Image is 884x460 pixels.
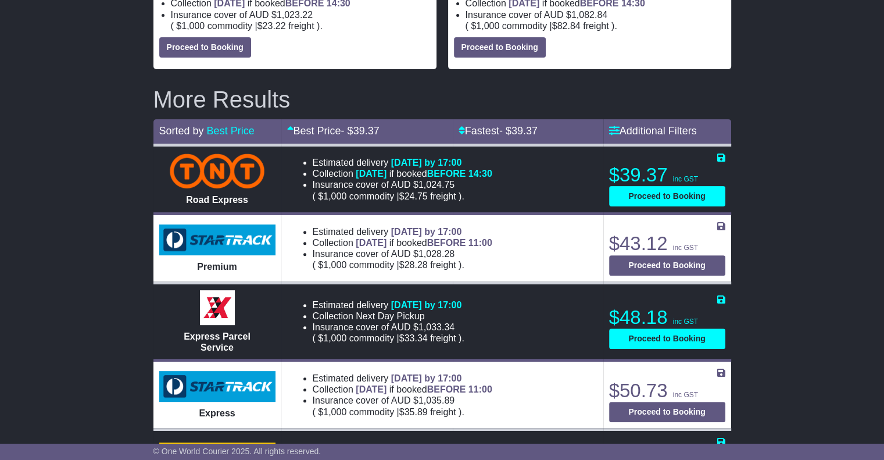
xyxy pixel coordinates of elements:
span: 1,024.75 [418,180,454,190]
span: ( ). [313,259,464,270]
img: Border Express: Express Parcel Service [200,290,235,325]
span: if booked [356,384,492,394]
span: BEFORE [427,384,466,394]
span: [DATE] by 17:00 [391,227,462,237]
span: BEFORE [427,238,466,248]
span: [DATE] [356,384,386,394]
span: Freight [288,21,314,31]
span: inc GST [673,318,698,326]
span: Freight [583,21,609,31]
span: Insurance cover of AUD $ [171,9,313,20]
p: $50.73 [609,379,725,402]
span: 1,035.89 [418,395,454,405]
li: Collection [313,311,595,322]
span: 1,000 [323,333,346,343]
button: Proceed to Booking [609,329,725,349]
span: 11:00 [468,238,492,248]
span: Road Express [186,195,248,205]
p: $43.12 [609,232,725,255]
span: Freight [430,260,456,270]
span: Freight [430,191,456,201]
span: | [550,21,552,31]
img: TNT Domestic: Road Express [170,154,264,188]
span: 39.37 [353,125,380,137]
li: Estimated delivery [313,373,595,384]
span: 1,082.84 [571,10,607,20]
span: 1,000 [323,191,346,201]
h2: More Results [153,87,731,112]
span: Insurance cover of AUD $ [313,248,455,259]
span: [DATE] by 17:00 [391,300,462,310]
span: if booked [356,169,492,179]
span: Sorted by [159,125,204,137]
span: inc GST [673,391,698,399]
span: 1,000 [323,260,346,270]
span: [DATE] [356,238,386,248]
span: | [397,333,399,343]
img: StarTrack: Premium [159,224,275,256]
span: $ $ [316,191,459,201]
span: Express [199,408,235,418]
span: Express Parcel Service [184,331,250,352]
span: 11:00 [468,384,492,394]
button: Proceed to Booking [609,402,725,422]
span: 1,000 [476,21,499,31]
span: 1,023.22 [277,10,313,20]
span: 33.34 [405,333,428,343]
li: Collection [313,168,595,179]
span: [DATE] by 17:00 [391,443,462,452]
span: Commodity [207,21,252,31]
span: | [255,21,257,31]
li: Estimated delivery [313,299,595,311]
li: Estimated delivery [313,226,595,237]
button: Proceed to Booking [454,37,546,58]
span: 1,000 [323,407,346,417]
span: ( ). [313,191,464,202]
span: Commodity [349,333,394,343]
img: StarTrack: Express [159,371,275,402]
span: [DATE] by 17:00 [391,158,462,167]
a: Best Price- $39.37 [287,125,380,137]
a: Additional Filters [609,125,697,137]
li: Estimated delivery [313,442,595,453]
span: ( ). [171,20,323,31]
p: $48.18 [609,306,725,329]
span: 14:30 [468,169,492,179]
li: Collection [313,237,595,248]
span: 1,000 [181,21,205,31]
li: Collection [313,384,595,395]
span: if booked [356,238,492,248]
span: 24.75 [405,191,428,201]
span: | [397,191,399,201]
span: - $ [341,125,380,137]
span: ( ). [313,406,464,418]
span: 39.37 [511,125,538,137]
span: Commodity [349,407,394,417]
span: Freight [430,407,456,417]
li: Estimated delivery [313,157,595,168]
span: 82.84 [557,21,581,31]
span: Commodity [502,21,547,31]
span: Commodity [349,260,394,270]
span: inc GST [673,175,698,183]
span: 1,033.34 [418,322,454,332]
span: $ $ [316,407,459,417]
span: | [397,260,399,270]
button: Proceed to Booking [609,255,725,276]
span: Insurance cover of AUD $ [313,322,455,333]
button: Proceed to Booking [609,186,725,206]
span: $ $ [316,260,459,270]
span: - $ [499,125,538,137]
a: Fastest- $39.37 [459,125,538,137]
span: 35.89 [405,407,428,417]
span: Commodity [349,191,394,201]
span: Freight [430,333,456,343]
span: Premium [197,262,237,272]
span: Next Day Pickup [356,311,424,321]
span: Insurance cover of AUD $ [466,9,608,20]
button: Proceed to Booking [159,37,251,58]
span: $ $ [468,21,611,31]
span: 23.22 [263,21,286,31]
span: $ $ [316,333,459,343]
span: inc GST [673,244,698,252]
